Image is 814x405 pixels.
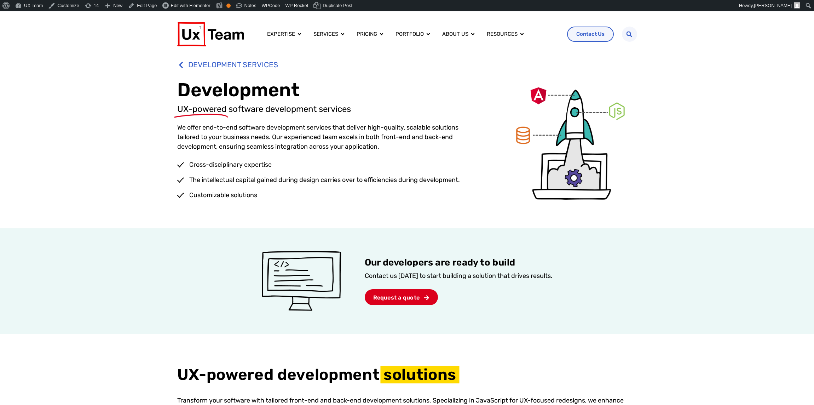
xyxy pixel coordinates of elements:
a: Request a quote [365,289,438,305]
a: Portfolio [396,30,424,38]
a: DEVELOPMENT SERVICES [177,57,481,73]
p: Contact us [DATE] to start building a solution that drives results. [365,271,553,281]
span: [PERSON_NAME] [754,3,792,8]
h1: Development [177,78,481,101]
span: Contact Us [576,32,605,37]
p: We offer end-to-end software development services that deliver high-quality, scalable solutions t... [177,123,481,152]
span: The intellectual capital gained during design carries over to efficiencies during development. [187,175,460,185]
div: Search [622,27,637,42]
a: Contact Us [567,27,614,42]
span: Cross-disciplinary expertise [187,160,272,170]
div: Our developers are ready to build [365,257,553,269]
span: UX-powered [177,104,226,114]
iframe: Chat Widget [779,371,814,405]
span: UX-powered development [177,365,380,384]
span: solutions [383,365,456,384]
img: UX Team Logo [177,22,244,46]
span: Edit with Elementor [171,3,210,8]
a: Expertise [267,30,295,38]
div: Menu Toggle [261,27,561,41]
a: About us [442,30,468,38]
a: Services [313,30,338,38]
nav: Menu [261,27,561,41]
img: A rocket ship launching out of a laptop screen with front and back-end framework icons representi... [503,83,637,202]
span: Customizable solutions [187,190,257,200]
span: Request a quote [373,295,420,301]
a: Resources [487,30,518,38]
div: OK [226,4,231,8]
span: software development services [229,104,351,114]
span: DEVELOPMENT SERVICES [186,57,278,73]
a: Pricing [357,30,377,38]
